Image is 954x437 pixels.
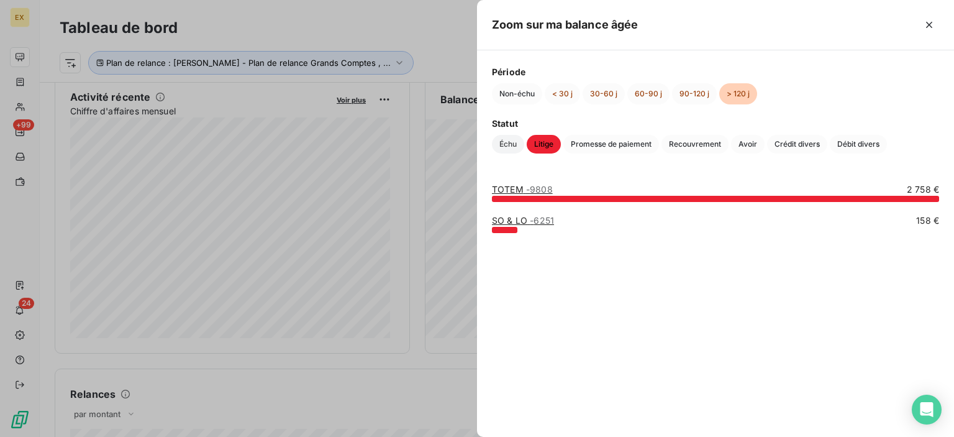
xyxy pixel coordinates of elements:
[731,135,765,154] button: Avoir
[563,135,659,154] button: Promesse de paiement
[672,83,717,104] button: 90-120 j
[767,135,827,154] button: Crédit divers
[526,184,553,195] span: - 9808
[492,16,638,34] h5: Zoom sur ma balance âgée
[492,135,524,154] button: Échu
[661,135,729,154] button: Recouvrement
[912,395,942,425] div: Open Intercom Messenger
[916,214,939,227] span: 158 €
[627,83,670,104] button: 60-90 j
[545,83,580,104] button: < 30 j
[583,83,625,104] button: 30-60 j
[492,215,554,226] a: SO & LO
[492,184,553,195] a: TOTEM
[907,183,939,196] span: 2 758 €
[530,215,554,226] span: - 6251
[492,117,939,130] span: Statut
[527,135,561,154] button: Litige
[719,83,757,104] button: > 120 j
[492,83,542,104] button: Non-échu
[492,65,939,78] span: Période
[830,135,887,154] button: Débit divers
